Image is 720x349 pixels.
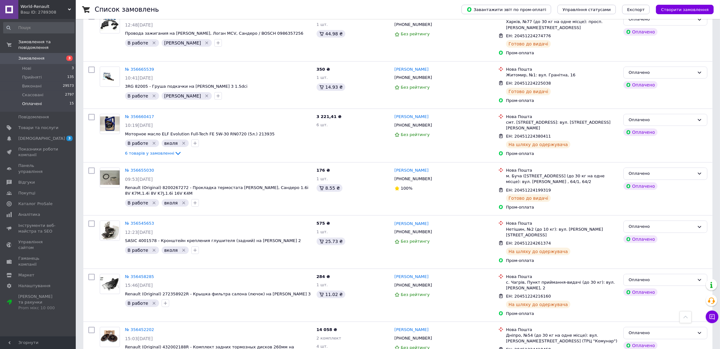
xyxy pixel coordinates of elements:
span: 10:19[DATE] [125,123,153,128]
svg: Видалити мітку [181,141,186,146]
span: Скасовані [22,92,44,98]
div: На шляху до одержувача [506,248,570,255]
div: 44.98 ₴ [317,30,345,38]
div: с. Чагрів, Пункт приймання-видачі (до 30 кг): вул. [PERSON_NAME], 2 [506,280,618,291]
div: Оплачено [623,81,658,89]
span: 1 шт. [317,229,328,234]
div: Нова Пошта [506,327,618,333]
div: смт. [STREET_ADDRESS]: вул. [STREET_ADDRESS][PERSON_NAME] [506,120,618,131]
span: Створити замовлення [661,7,709,12]
a: [PERSON_NAME] [395,274,429,280]
a: Фото товару [100,67,120,87]
a: Створити замовлення [650,7,714,12]
div: Оплачено [623,182,658,190]
svg: Видалити мітку [204,93,209,98]
div: Нова Пошта [506,274,618,280]
span: Без рейтингу [401,132,430,137]
span: Завантажити звіт по пром-оплаті [467,7,546,12]
span: 3 [66,136,73,141]
svg: Видалити мітку [152,141,157,146]
span: Без рейтингу [401,292,430,297]
a: Renault (Original) 8200267272 - Прокладка термостата [PERSON_NAME], Сандеро 1.6i 8V K7M,1.4i 8V K... [125,185,308,196]
div: Житомир, №1: вул. Гранітна, 16 [506,72,618,78]
div: Пром-оплата [506,311,618,316]
span: 1 шт. [317,75,328,80]
span: [PERSON_NAME] [164,93,201,98]
span: 12:23[DATE] [125,230,153,235]
div: Оплачено [629,170,694,177]
div: [PHONE_NUMBER] [393,21,433,29]
span: Нові [22,66,31,71]
div: Готово до видачі [506,40,551,48]
span: [DEMOGRAPHIC_DATA] [18,136,65,141]
span: 4 шт. [317,344,328,349]
img: Фото товару [100,221,120,240]
span: В работе [128,93,148,98]
div: Оплачено [629,223,694,230]
div: Нетішин, №2 (до 10 кг): вул. [PERSON_NAME][STREET_ADDRESS] [506,227,618,238]
div: Пром-оплата [506,204,618,210]
span: 1 шт. [317,176,328,181]
span: Аналітика [18,212,40,217]
span: World-Renault [21,4,68,9]
a: 6 товарів у замовленні [125,151,182,156]
span: Без рейтингу [401,85,430,90]
a: [PERSON_NAME] [395,221,429,227]
button: Створити замовлення [656,5,714,14]
span: Панель управління [18,163,58,174]
div: [PHONE_NUMBER] [393,175,433,183]
span: Покупці [18,190,35,196]
svg: Видалити мітку [152,40,157,45]
span: Управління статусами [562,7,611,12]
span: 135 [67,74,74,80]
a: Моторное масло ELF Evolution Full-Tech FE 5W-30 RN0720 (5л.) 213935 [125,132,275,136]
div: 8.55 ₴ [317,184,342,192]
div: Нова Пошта [506,67,618,72]
span: 3 [72,66,74,71]
span: 6 товарів у замовленні [125,151,174,156]
span: 350 ₴ [317,67,330,72]
a: [PERSON_NAME] [395,327,429,333]
span: [PERSON_NAME] [164,40,201,45]
span: 29573 [63,83,74,89]
span: Прийняті [22,74,42,80]
a: 3RG 82005 - Груша подкачки на [PERSON_NAME] 3 1.5dci [125,84,247,89]
span: вколя [164,200,178,205]
a: Фото товару [100,274,120,294]
input: Пошук [3,22,74,33]
svg: Видалити мітку [204,40,209,45]
span: [PERSON_NAME] та рахунки [18,294,58,311]
div: Оплачено [623,28,658,36]
a: № 356452202 [125,327,154,332]
div: 14.93 ₴ [317,83,345,91]
span: ЕН: 20451224225038 [506,81,551,86]
a: № 356655030 [125,168,154,173]
span: 15:46[DATE] [125,283,153,288]
div: Нова Пошта [506,221,618,226]
div: Пром-оплата [506,258,618,263]
div: Пром-оплата [506,151,618,157]
a: № 356458285 [125,274,154,279]
img: Фото товару [100,16,120,31]
span: Без рейтингу [401,32,430,36]
div: Пром-оплата [506,50,618,56]
span: 15 [69,101,74,107]
button: Чат з покупцем [706,311,718,323]
button: Експорт [622,5,650,14]
a: Фото товару [100,327,120,347]
div: [PHONE_NUMBER] [393,281,433,289]
span: 3 [66,56,73,61]
div: Оплачено [629,330,694,336]
div: Оплачено [629,117,694,123]
img: Фото товару [100,330,120,344]
span: Експорт [627,7,645,12]
span: Замовлення та повідомлення [18,39,76,50]
button: Завантажити звіт по пром-оплаті [461,5,551,14]
span: 6 шт. [317,122,328,127]
h1: Список замовлень [95,6,159,13]
span: 10:41[DATE] [125,75,153,80]
div: Оплачено [623,235,658,243]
